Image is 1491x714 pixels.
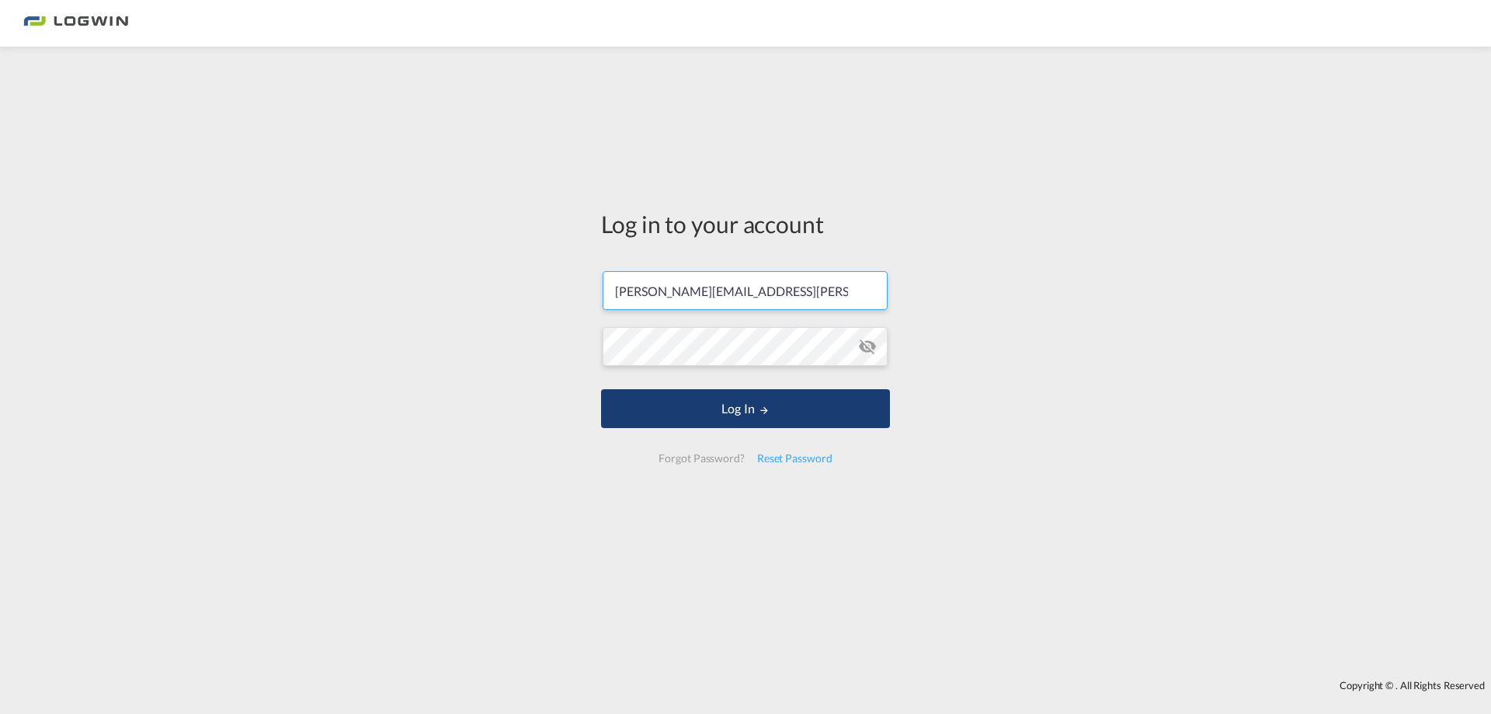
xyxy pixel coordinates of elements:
div: Log in to your account [601,207,890,240]
img: 2761ae10d95411efa20a1f5e0282d2d7.png [23,6,128,41]
div: Forgot Password? [652,444,750,472]
div: Reset Password [751,444,839,472]
button: LOGIN [601,389,890,428]
md-icon: icon-eye-off [858,337,877,356]
input: Enter email/phone number [603,271,888,310]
